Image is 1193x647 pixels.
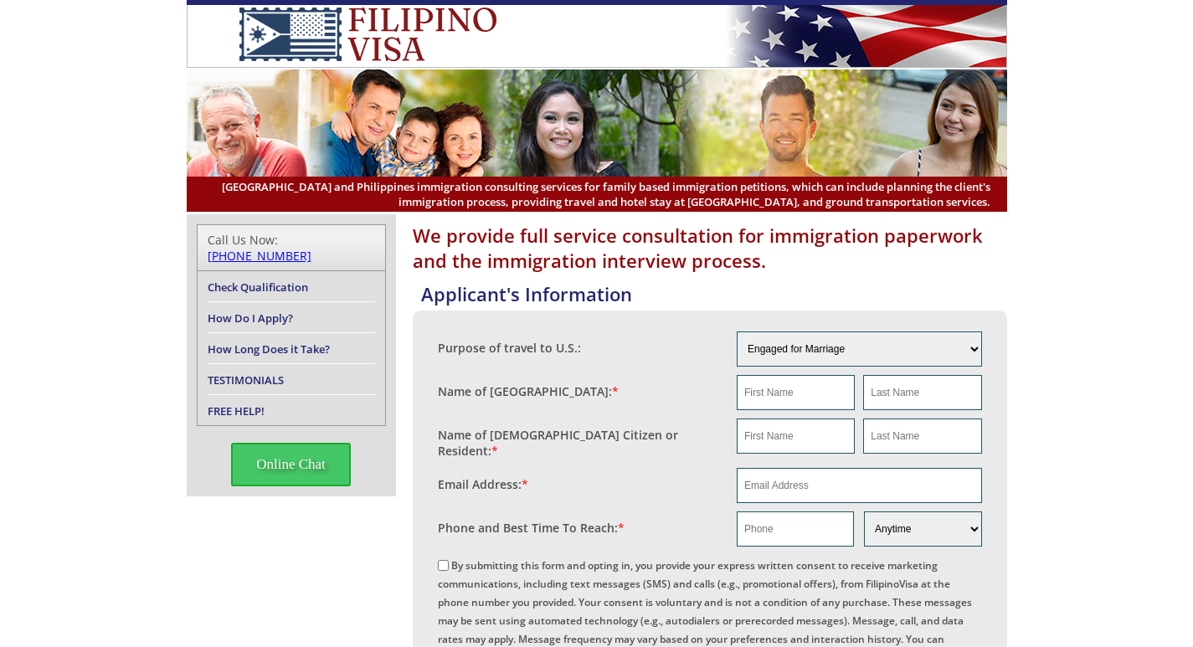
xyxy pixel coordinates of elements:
[208,280,308,295] a: Check Qualification
[208,341,330,357] a: How Long Does it Take?
[737,468,982,503] input: Email Address
[438,560,449,571] input: By submitting this form and opting in, you provide your express written consent to receive market...
[421,281,1007,306] h4: Applicant's Information
[863,375,981,410] input: Last Name
[737,375,855,410] input: First Name
[208,403,265,418] a: FREE HELP!
[438,427,721,459] label: Name of [DEMOGRAPHIC_DATA] Citizen or Resident:
[438,476,528,492] label: Email Address:
[231,443,351,486] span: Online Chat
[863,418,981,454] input: Last Name
[413,223,1007,273] h1: We provide full service consultation for immigration paperwork and the immigration interview proc...
[208,311,293,326] a: How Do I Apply?
[737,511,854,547] input: Phone
[208,232,375,264] div: Call Us Now:
[208,248,311,264] a: [PHONE_NUMBER]
[737,418,855,454] input: First Name
[438,340,581,356] label: Purpose of travel to U.S.:
[203,179,990,209] span: [GEOGRAPHIC_DATA] and Philippines immigration consulting services for family based immigration pe...
[438,520,625,536] label: Phone and Best Time To Reach:
[864,511,981,547] select: Phone and Best Reach Time are required.
[438,383,619,399] label: Name of [GEOGRAPHIC_DATA]:
[208,372,284,388] a: TESTIMONIALS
